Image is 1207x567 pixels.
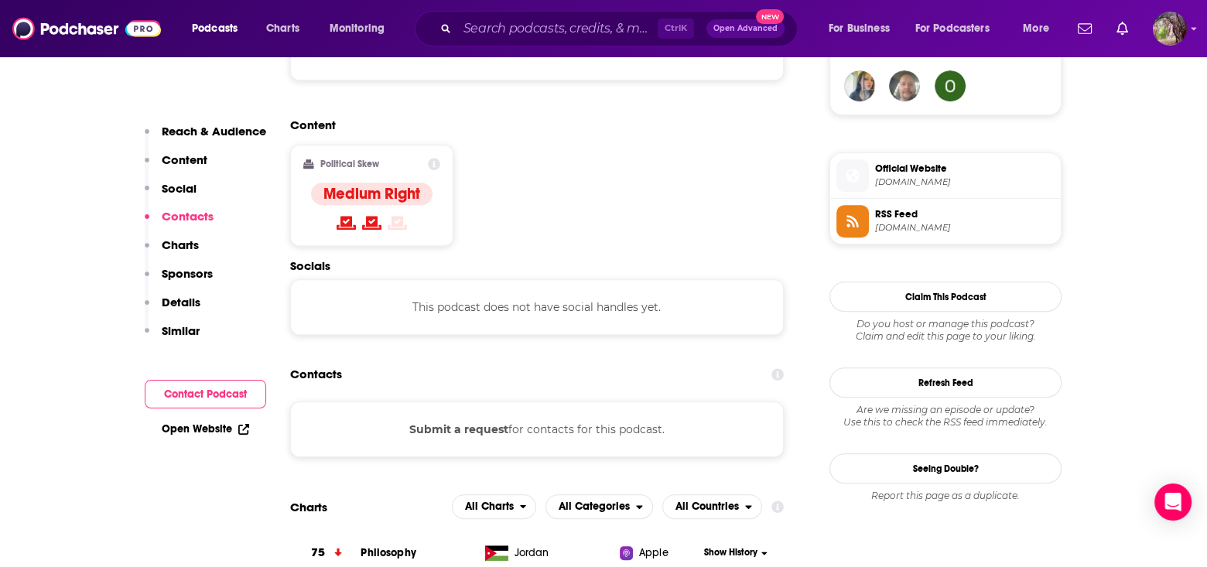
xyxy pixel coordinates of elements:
span: All Categories [559,501,630,512]
button: Social [145,181,197,210]
h2: Content [290,118,771,132]
p: Sponsors [162,266,213,281]
div: Open Intercom Messenger [1154,483,1192,521]
a: Charts [256,16,309,41]
button: Charts [145,237,199,266]
div: Are we missing an episode or update? Use this to check the RSS feed immediately. [829,404,1062,429]
span: Official Website [875,162,1055,176]
button: open menu [662,494,762,519]
button: Reach & Audience [145,124,266,152]
img: Podchaser - Follow, Share and Rate Podcasts [12,14,161,43]
button: open menu [452,494,537,519]
span: Charts [266,18,299,39]
p: Similar [162,323,200,338]
span: All Countries [675,501,739,512]
p: Reach & Audience [162,124,266,138]
img: unearthlyexistences [844,70,875,101]
span: RSS Feed [875,207,1055,221]
h3: 75 [311,544,325,562]
button: Content [145,152,207,181]
button: open menu [905,16,1012,41]
button: Open AdvancedNew [706,19,785,38]
button: open menu [181,16,258,41]
h2: Socials [290,258,784,273]
button: Contact Podcast [145,380,266,408]
img: jenkinsoliver14 [935,70,966,101]
button: Claim This Podcast [829,282,1062,312]
button: open menu [545,494,653,519]
span: For Podcasters [915,18,990,39]
a: Open Website [162,422,249,435]
a: Seeing Double? [829,453,1062,483]
h4: Medium Right [323,184,420,203]
span: Monitoring [330,18,385,39]
a: RSS Feed[DOMAIN_NAME] [836,205,1055,237]
h2: Contacts [290,360,342,389]
button: open menu [1012,16,1069,41]
span: Open Advanced [713,25,778,32]
p: Details [162,295,200,309]
span: Logged in as MSanz [1153,12,1187,46]
button: open menu [818,16,909,41]
a: Jordan [479,545,621,561]
div: Search podcasts, credits, & more... [429,11,812,46]
h2: Platforms [452,494,537,519]
button: Show profile menu [1153,12,1187,46]
span: Podcasts [192,18,238,39]
h2: Categories [545,494,653,519]
img: Timishere [889,70,920,101]
span: anchor.fm [875,222,1055,234]
p: Social [162,181,197,196]
img: User Profile [1153,12,1187,46]
div: Claim and edit this page to your liking. [829,318,1062,343]
a: Philosophy [361,546,416,559]
button: Details [145,295,200,323]
span: Do you host or manage this podcast? [829,318,1062,330]
a: Apple [620,545,698,561]
span: Jordan [515,545,549,561]
p: Charts [162,237,199,252]
span: All Charts [465,501,514,512]
span: For Business [829,18,890,39]
a: Show notifications dropdown [1072,15,1098,42]
button: Similar [145,323,200,352]
h2: Charts [290,500,327,514]
p: Contacts [162,209,214,224]
p: Content [162,152,207,167]
span: More [1023,18,1049,39]
button: Refresh Feed [829,367,1062,398]
input: Search podcasts, credits, & more... [457,16,658,41]
h2: Countries [662,494,762,519]
div: This podcast does not have social handles yet. [290,279,784,335]
a: Official Website[DOMAIN_NAME] [836,159,1055,192]
div: for contacts for this podcast. [290,401,784,457]
div: Report this page as a duplicate. [829,490,1062,502]
span: Apple [639,545,668,561]
button: Sponsors [145,266,213,295]
span: New [756,9,784,24]
h2: Political Skew [320,159,379,169]
button: Contacts [145,209,214,237]
span: Ctrl K [658,19,694,39]
button: open menu [319,16,405,41]
button: Show History [699,546,773,559]
span: podcasters.spotify.com [875,176,1055,188]
button: Submit a request [409,421,508,438]
span: Show History [703,546,757,559]
a: Show notifications dropdown [1110,15,1134,42]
